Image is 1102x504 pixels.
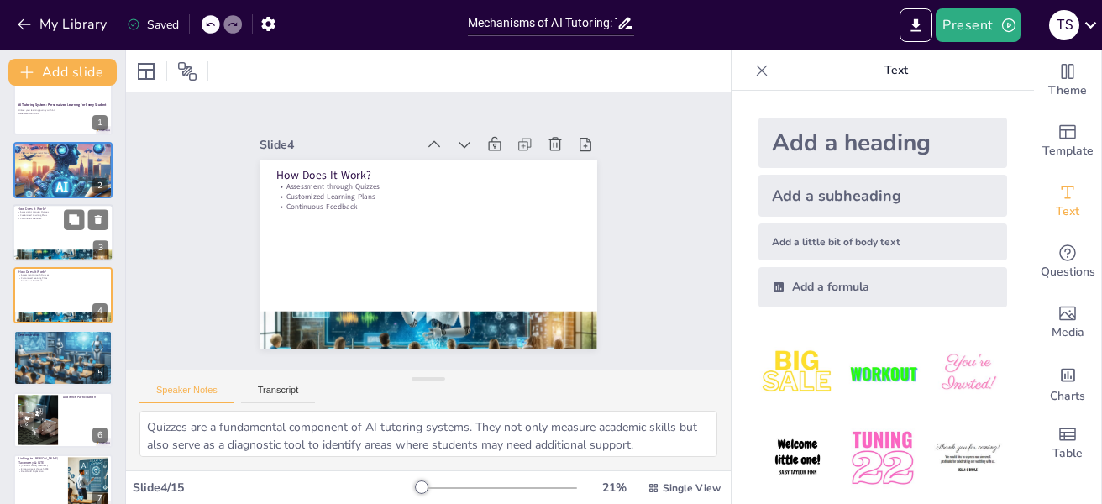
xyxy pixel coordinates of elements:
[18,270,108,275] p: How Does It Work?
[594,480,634,496] div: 21 %
[758,175,1007,217] div: Add a subheading
[13,142,113,197] div: https://cdn.sendsteps.com/images/logo/sendsteps_logo_white.pnghttps://cdn.sendsteps.com/images/lo...
[1042,142,1094,160] span: Template
[18,207,108,212] p: How Does It Work?
[13,392,113,448] div: https://cdn.sendsteps.com/images/logo/sendsteps_logo_white.pnghttps://cdn.sendsteps.com/images/lo...
[18,465,63,468] p: [PERSON_NAME] Taxonomy
[139,385,234,403] button: Speaker Notes
[758,118,1007,168] div: Add a heading
[127,17,179,33] div: Saved
[92,365,108,381] div: 5
[276,181,580,191] p: Assessment through Quizzes
[18,332,108,337] p: Demonstration
[1052,323,1084,342] span: Media
[18,217,108,220] p: Continuous Feedback
[93,240,108,255] div: 3
[936,8,1020,42] button: Present
[900,8,932,42] button: Export to PowerPoint
[1034,232,1101,292] div: Get real-time input from your audience
[18,151,108,155] p: Tailored Improvement Plans
[241,385,316,403] button: Transcript
[1052,444,1083,463] span: Table
[64,209,84,229] button: Duplicate Slide
[775,50,1017,91] p: Text
[1049,10,1079,40] div: T S
[1050,387,1085,406] span: Charts
[13,267,113,323] div: https://cdn.sendsteps.com/images/logo/sendsteps_logo_white.pnghttps://cdn.sendsteps.com/images/lo...
[133,480,416,496] div: Slide 4 / 15
[843,334,921,412] img: 2.jpeg
[13,80,113,135] div: 1
[18,112,108,115] p: Generated with [URL]
[92,115,108,130] div: 1
[18,280,108,283] p: Continuous Feedback
[758,223,1007,260] div: Add a little bit of body text
[139,411,717,457] textarea: Quizzes are a fundamental component of AI tutoring systems. They not only measure academic skills...
[1034,111,1101,171] div: Add ready made slides
[8,59,117,86] button: Add slide
[18,274,108,277] p: Assessment through Quizzes
[18,456,63,465] p: Linking to [PERSON_NAME] Taxonomy & ISTE
[88,209,108,229] button: Delete Slide
[1034,292,1101,353] div: Add images, graphics, shapes or video
[13,204,113,261] div: https://cdn.sendsteps.com/images/logo/sendsteps_logo_white.pnghttps://cdn.sendsteps.com/images/lo...
[260,137,416,153] div: Slide 4
[18,155,108,158] p: Immediate Feedback
[758,419,837,497] img: 4.jpeg
[18,144,108,150] p: What is an AI Tutoring System?
[18,213,108,217] p: Customized Learning Plans
[18,109,108,113] p: Unlock your learning journey with AI.
[18,157,108,160] p: Accessibility
[468,11,617,35] input: Insert title
[1034,50,1101,111] div: Change the overall theme
[1048,81,1087,100] span: Theme
[1056,202,1079,221] span: Text
[929,334,1007,412] img: 3.jpeg
[18,467,63,470] p: Empowerment through ISTE
[18,211,108,214] p: Assessment through Quizzes
[1034,171,1101,232] div: Add text boxes
[663,481,721,495] span: Single View
[843,419,921,497] img: 5.jpeg
[276,167,580,183] p: How Does It Work?
[92,303,108,318] div: 4
[758,267,1007,307] div: Add a formula
[177,61,197,81] span: Position
[63,395,108,400] p: Audience Participation
[133,58,160,85] div: Layout
[1034,413,1101,474] div: Add a table
[92,428,108,443] div: 6
[1034,353,1101,413] div: Add charts and graphs
[13,11,114,38] button: My Library
[758,334,837,412] img: 1.jpeg
[18,276,108,280] p: Customized Learning Plans
[1041,263,1095,281] span: Questions
[13,330,113,386] div: https://cdn.sendsteps.com/images/logo/sendsteps_logo_white.pnghttps://cdn.sendsteps.com/images/lo...
[276,192,580,202] p: Customized Learning Plans
[92,178,108,193] div: 2
[18,148,108,151] p: AI Tutoring Systems Assess Students
[1049,8,1079,42] button: T S
[276,202,580,212] p: Continuous Feedback
[18,102,107,107] strong: AI Tutoring System: Personalized Learning for Every Student
[929,419,1007,497] img: 6.jpeg
[18,470,63,474] p: Real-World Application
